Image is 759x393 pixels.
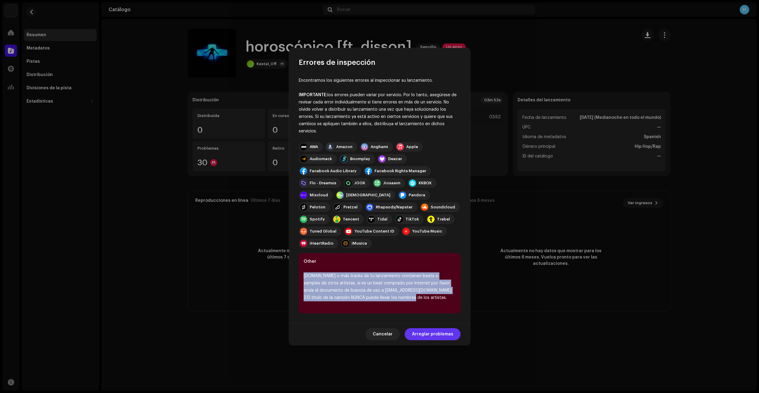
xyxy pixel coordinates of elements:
[365,328,400,340] button: Cancelar
[373,328,393,340] span: Cancelar
[310,217,325,222] div: Spotify
[354,181,365,185] div: JOOX
[375,169,426,173] div: Facebook Rights Manager
[299,93,327,97] strong: IMPORTANTE:
[352,241,367,246] div: iMusica
[343,205,358,210] div: Pretzel
[304,259,316,264] b: Other
[310,229,336,234] div: Tuned Global
[405,328,461,340] button: Arreglar problemas
[310,193,328,198] div: Mixcloud
[299,77,461,84] div: Encontramos los siguientes errores al inspeccionar su lanzamiento.
[350,157,370,161] div: Boomplay
[406,144,418,149] div: Apple
[310,205,325,210] div: Peloton
[310,181,336,185] div: Flo - Dreamus
[343,217,359,222] div: Tencent
[388,157,402,161] div: Deezer
[412,328,453,340] span: Arreglar problemas
[310,169,356,173] div: Facebook Audio Library
[336,144,352,149] div: Amazon
[406,217,419,222] div: TikTok
[412,229,442,234] div: YouTube Music
[355,229,394,234] div: YouTube Content ID
[437,217,450,222] div: Trebel
[310,241,333,246] div: iHeartRadio
[299,58,375,67] span: Errores de inspección
[431,205,455,210] div: Soundcloud
[371,144,388,149] div: Anghami
[419,181,432,185] div: KKBOX
[304,272,456,301] div: [DOMAIN_NAME] o más tracks de tu lanzamiento contienen beats o samples de otros artistas, si es u...
[346,193,391,198] div: [DEMOGRAPHIC_DATA]
[409,193,425,198] div: Pandora
[376,205,413,210] div: Rhapsody/Napster
[310,144,318,149] div: AWA
[310,157,332,161] div: Audiomack
[299,91,461,135] div: los errores pueden variar por servicio. Por lo tanto, asegúrese de revisar cada error individualm...
[383,181,400,185] div: Jiosaavn
[377,217,387,222] div: Tidal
